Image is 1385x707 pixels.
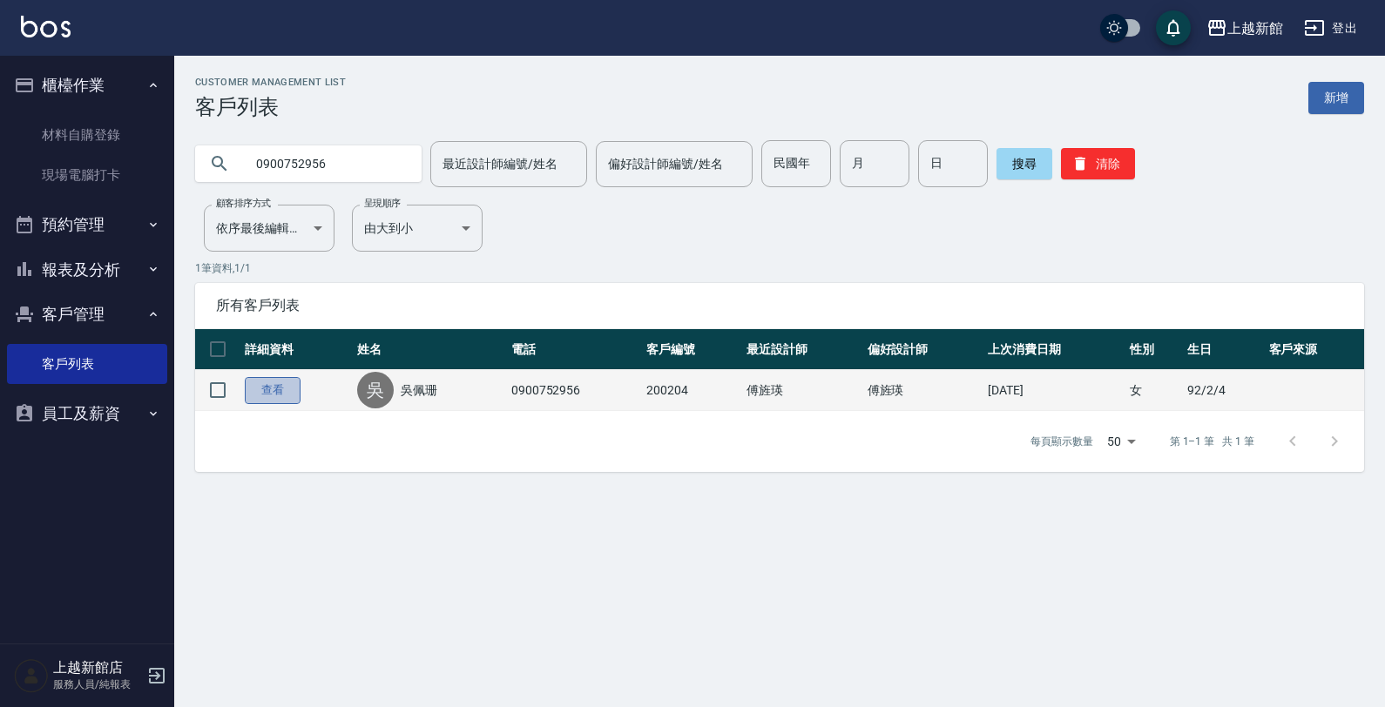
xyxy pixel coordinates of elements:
button: 報表及分析 [7,247,167,293]
button: 客戶管理 [7,292,167,337]
div: 吳 [357,372,394,408]
label: 呈現順序 [364,197,401,210]
p: 第 1–1 筆 共 1 筆 [1170,434,1254,449]
p: 每頁顯示數量 [1030,434,1093,449]
td: 200204 [642,370,741,411]
a: 材料自購登錄 [7,115,167,155]
td: 傅旌瑛 [863,370,984,411]
button: 登出 [1297,12,1364,44]
th: 偏好設計師 [863,329,984,370]
div: 依序最後編輯時間 [204,205,334,252]
label: 顧客排序方式 [216,197,271,210]
th: 生日 [1183,329,1264,370]
th: 客戶來源 [1265,329,1365,370]
th: 姓名 [353,329,507,370]
h5: 上越新館店 [53,659,142,677]
a: 客戶列表 [7,344,167,384]
th: 性別 [1125,329,1183,370]
th: 電話 [507,329,643,370]
div: 由大到小 [352,205,483,252]
button: 櫃檯作業 [7,63,167,108]
input: 搜尋關鍵字 [244,140,408,187]
button: 清除 [1061,148,1135,179]
td: 0900752956 [507,370,643,411]
div: 上越新館 [1227,17,1283,39]
span: 所有客戶列表 [216,297,1343,314]
th: 客戶編號 [642,329,741,370]
td: 傅旌瑛 [742,370,863,411]
button: save [1156,10,1191,45]
p: 服務人員/純報表 [53,677,142,692]
a: 新增 [1308,82,1364,114]
h2: Customer Management List [195,77,346,88]
a: 現場電腦打卡 [7,155,167,195]
button: 上越新館 [1199,10,1290,46]
td: 女 [1125,370,1183,411]
p: 1 筆資料, 1 / 1 [195,260,1364,276]
th: 上次消費日期 [983,329,1125,370]
td: [DATE] [983,370,1125,411]
h3: 客戶列表 [195,95,346,119]
button: 員工及薪資 [7,391,167,436]
td: 92/2/4 [1183,370,1264,411]
img: Logo [21,16,71,37]
button: 搜尋 [997,148,1052,179]
a: 吳佩珊 [401,381,437,399]
button: 預約管理 [7,202,167,247]
th: 詳細資料 [240,329,353,370]
div: 50 [1100,418,1142,465]
a: 查看 [245,377,301,404]
img: Person [14,658,49,693]
th: 最近設計師 [742,329,863,370]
